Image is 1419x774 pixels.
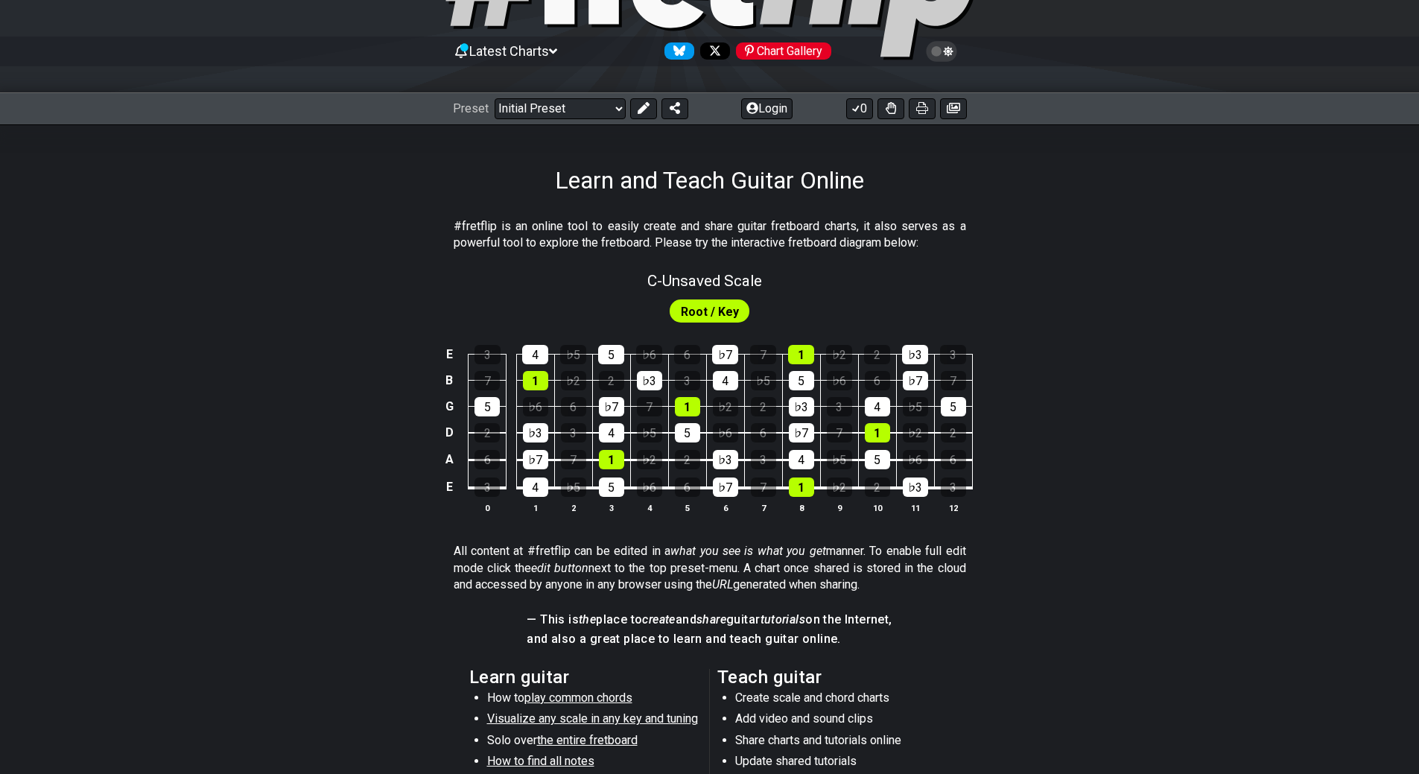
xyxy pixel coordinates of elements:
div: 7 [750,345,776,364]
div: 3 [941,478,966,497]
div: ♭3 [713,450,738,469]
th: 7 [744,500,782,516]
div: ♭7 [903,371,928,390]
th: 10 [858,500,896,516]
li: Update shared tutorials [735,753,947,774]
div: 3 [474,345,501,364]
div: ♭2 [561,371,586,390]
th: 4 [630,500,668,516]
em: what you see is what you get [670,544,826,558]
div: Chart Gallery [736,42,831,60]
em: create [642,612,675,627]
th: 3 [592,500,630,516]
div: 1 [523,371,548,390]
div: 5 [789,371,814,390]
td: G [440,393,458,419]
button: 0 [846,98,873,119]
div: 3 [940,345,966,364]
div: 3 [561,423,586,442]
div: ♭5 [637,423,662,442]
span: How to find all notes [487,754,594,768]
div: 2 [751,397,776,416]
div: 1 [675,397,700,416]
div: ♭6 [636,345,662,364]
span: First enable full edit mode to edit [681,301,739,323]
div: 6 [674,345,700,364]
div: ♭3 [789,397,814,416]
div: 2 [864,345,890,364]
td: A [440,445,458,473]
li: Share charts and tutorials online [735,732,947,753]
td: E [440,473,458,501]
div: ♭3 [523,423,548,442]
div: 5 [941,397,966,416]
div: ♭3 [637,371,662,390]
th: 12 [934,500,972,516]
div: ♭2 [713,397,738,416]
span: Latest Charts [469,43,549,59]
p: All content at #fretflip can be edited in a manner. To enable full edit mode click the next to th... [454,543,966,593]
span: Visualize any scale in any key and tuning [487,711,698,726]
div: 5 [474,397,500,416]
div: ♭6 [827,371,852,390]
li: How to [487,690,699,711]
div: 6 [941,450,966,469]
div: 7 [941,371,966,390]
div: ♭2 [826,345,852,364]
td: E [440,341,458,367]
div: 1 [865,423,890,442]
div: 7 [474,371,500,390]
div: ♭5 [561,478,586,497]
div: 2 [675,450,700,469]
button: Share Preset [661,98,688,119]
th: 6 [706,500,744,516]
h2: Teach guitar [717,669,950,685]
div: ♭7 [599,397,624,416]
div: 5 [598,345,624,364]
div: 4 [789,450,814,469]
td: D [440,419,458,446]
div: 6 [474,450,500,469]
li: Create scale and chord charts [735,690,947,711]
div: 3 [827,397,852,416]
div: 6 [751,423,776,442]
span: play common chords [524,691,632,705]
p: #fretflip is an online tool to easily create and share guitar fretboard charts, it also serves as... [454,218,966,252]
div: 4 [713,371,738,390]
div: 6 [865,371,890,390]
div: ♭5 [560,345,586,364]
h4: — This is place to and guitar on the Internet, [527,612,892,628]
div: 2 [599,371,624,390]
div: 2 [865,478,890,497]
div: 1 [788,345,814,364]
td: B [440,367,458,393]
div: 6 [561,397,586,416]
a: #fretflip at Pinterest [730,42,831,60]
span: Preset [453,101,489,115]
em: share [696,612,726,627]
div: ♭6 [523,397,548,416]
button: Edit Preset [630,98,657,119]
div: ♭5 [827,450,852,469]
button: Print [909,98,936,119]
div: ♭6 [903,450,928,469]
th: 8 [782,500,820,516]
div: ♭6 [637,478,662,497]
div: ♭6 [713,423,738,442]
div: 2 [474,423,500,442]
div: 6 [675,478,700,497]
li: Solo over [487,732,699,753]
th: 5 [668,500,706,516]
div: ♭5 [751,371,776,390]
div: ♭7 [712,345,738,364]
div: 5 [865,450,890,469]
div: ♭3 [903,478,928,497]
em: edit button [531,561,588,575]
h1: Learn and Teach Guitar Online [555,166,864,194]
span: Toggle light / dark theme [933,45,950,58]
div: 7 [751,478,776,497]
select: Preset [495,98,626,119]
div: 7 [561,450,586,469]
div: 1 [789,478,814,497]
div: 2 [941,423,966,442]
